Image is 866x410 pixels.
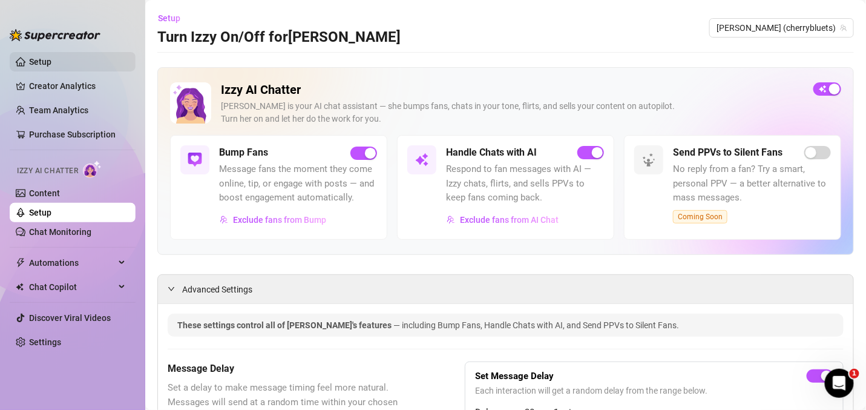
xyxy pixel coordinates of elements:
[10,159,198,197] div: Glad to hear that! Let me know if you have any questions while testing it out.
[170,82,211,124] img: Izzy AI Chatter
[475,384,833,397] span: Each interaction will get a random delay from the range below.
[29,337,61,347] a: Settings
[446,162,604,205] span: Respond to fan messages with AI — Izzy chats, flirts, and sells PPVs to keep fans coming back.
[221,82,804,98] h2: Izzy AI Chatter
[29,253,115,273] span: Automations
[29,277,115,297] span: Chat Copilot
[16,258,25,268] span: thunderbolt
[189,5,212,28] button: Home
[10,159,232,207] div: Giselle says…
[446,210,559,230] button: Exclude fans from AI Chat
[68,207,232,234] div: Do you have an affiliate program?
[59,15,151,27] p: The team can also help
[10,4,232,124] div: Giselle says…
[59,6,137,15] h1: [PERSON_NAME]
[475,371,554,382] strong: Set Message Delay
[19,12,189,107] div: Hey there! I just checked your creator bio and product catalog, and they look great. I don’t have...
[36,245,48,257] img: Profile image for Ella
[80,131,223,143] div: Great. if its good. ill def subscribe
[717,19,847,37] span: Emily (cherrybluets)
[8,5,31,28] button: go back
[220,216,228,224] img: svg%3e
[10,271,232,408] div: Ella says…
[78,214,223,226] div: Do you have an affiliate program?
[29,188,60,198] a: Content
[168,282,182,296] div: expanded
[29,313,111,323] a: Discover Viral Videos
[10,29,100,41] img: logo-BBDzfeDw.svg
[29,208,51,217] a: Setup
[415,153,429,167] img: svg%3e
[825,369,854,398] iframe: Intercom live chat
[70,124,232,150] div: Great. if its good. ill def subscribe
[212,5,234,27] div: Close
[29,227,91,237] a: Chat Monitoring
[63,303,107,312] b: recurring
[393,320,679,330] span: — including Bump Fans, Handle Chats with AI, and Send PPVs to Silent Fans.
[673,210,727,223] span: Coming Soon
[29,125,126,144] a: Purchase Subscription
[221,100,804,125] div: [PERSON_NAME] is your AI chat assistant — she bumps fans, chats in your tone, flirts, and sells y...
[157,28,401,47] h3: Turn Izzy On/Off for [PERSON_NAME]
[19,167,189,190] div: Glad to hear that! Let me know if you have any questions while testing it out.
[10,271,198,381] div: Hi [PERSON_NAME], our affiliate program is pretty straightforward - you get a 10%recurringcommiss...
[29,57,51,67] a: Setup
[52,247,120,256] b: [PERSON_NAME]
[673,162,831,205] span: No reply from a fan? Try a smart, personal PPV — a better alternative to mass messages.
[182,283,252,296] span: Advanced Settings
[460,215,559,225] span: Exclude fans from AI Chat
[19,279,189,362] div: Hi [PERSON_NAME], our affiliate program is pretty straightforward - you get a 10% commission on e...
[10,124,232,160] div: Kunde says…
[29,105,88,115] a: Team Analytics
[177,320,393,330] span: These settings control all of [PERSON_NAME]'s features
[168,362,404,376] h5: Message Delay
[446,145,537,160] h5: Handle Chats with AI
[188,153,202,167] img: svg%3e
[83,160,102,178] img: AI Chatter
[219,210,327,230] button: Exclude fans from Bump
[157,8,190,28] button: Setup
[16,283,24,291] img: Chat Copilot
[850,369,859,379] span: 1
[158,13,180,23] span: Setup
[840,24,847,31] span: team
[10,243,232,271] div: Ella says…
[29,76,126,96] a: Creator Analytics
[10,4,198,114] div: Hey there! I just checked your creator bio and product catalog, and they look great. I don’t have...
[673,145,782,160] h5: Send PPVs to Silent Fans
[219,162,377,205] span: Message fans the moment they come online, tip, or engage with posts — and boost engagement automa...
[34,7,54,26] img: Profile image for Ella
[168,285,175,293] span: expanded
[447,216,455,224] img: svg%3e
[10,207,232,243] div: Kunde says…
[17,165,78,177] span: Izzy AI Chatter
[219,145,268,160] h5: Bump Fans
[641,153,656,167] img: svg%3e
[52,246,206,257] div: joined the conversation
[233,215,326,225] span: Exclude fans from Bump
